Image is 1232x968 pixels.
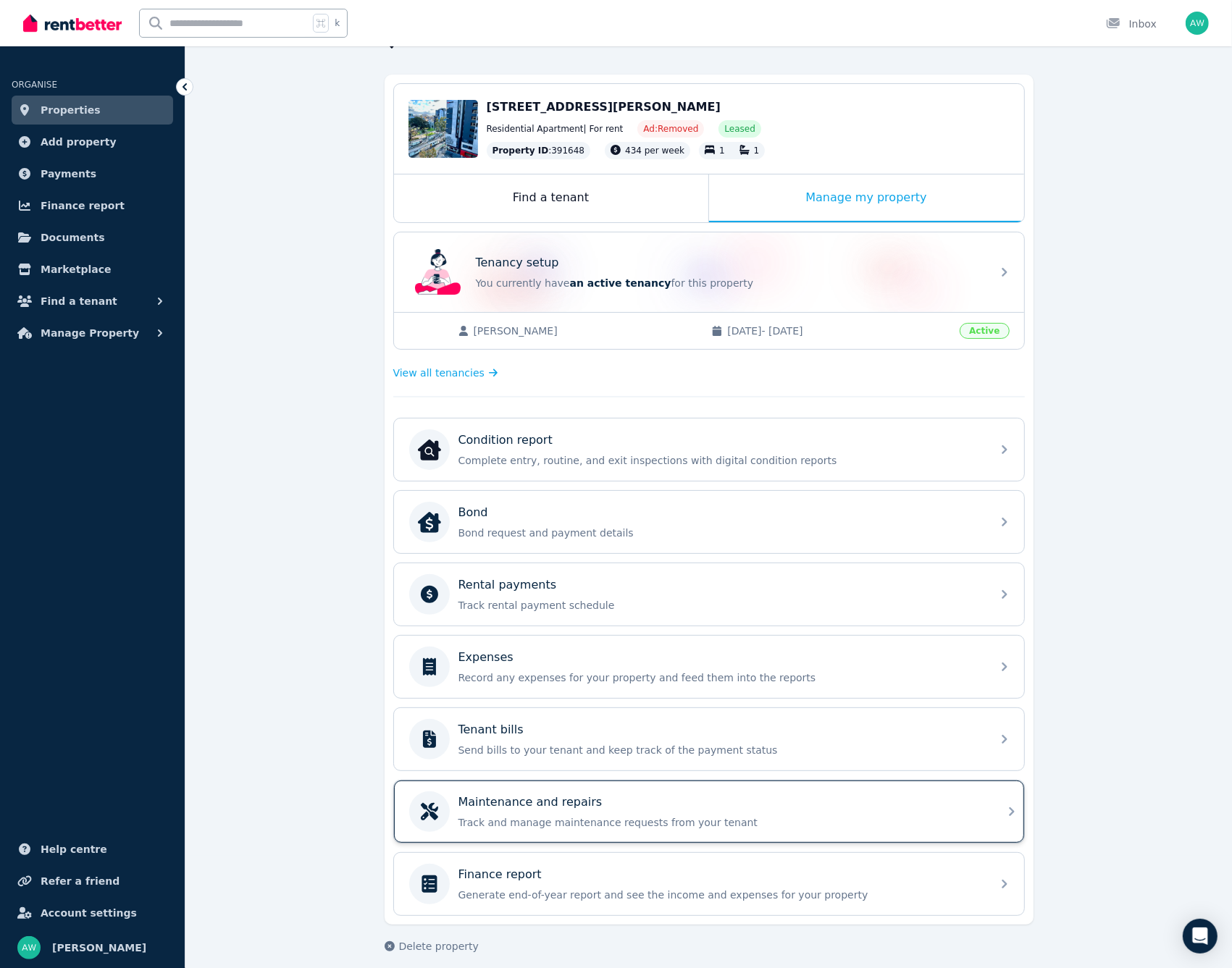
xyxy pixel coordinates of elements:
[418,510,441,534] img: Bond
[12,80,57,90] span: ORGANISE
[709,174,1024,222] div: Manage my property
[41,841,107,858] span: Help centre
[41,133,117,151] span: Add property
[458,432,553,449] p: Condition report
[643,123,698,135] span: Ad: Removed
[754,146,760,156] span: 1
[12,191,173,220] a: Finance report
[12,255,173,284] a: Marketplace
[41,229,105,246] span: Documents
[474,324,697,338] span: [PERSON_NAME]
[1186,12,1209,35] img: Andrew Wong
[458,743,983,757] p: Send bills to your tenant and keep track of the payment status
[415,249,461,295] img: Tenancy setup
[41,165,96,182] span: Payments
[418,438,441,461] img: Condition report
[394,853,1024,915] a: Finance reportGenerate end-of-year report and see the income and expenses for your property
[493,145,549,156] span: Property ID
[727,324,951,338] span: [DATE] - [DATE]
[393,366,498,380] a: View all tenancies
[17,936,41,959] img: Andrew Wong
[394,708,1024,770] a: Tenant billsSend bills to your tenant and keep track of the payment status
[385,939,479,954] button: Delete property
[476,254,559,272] p: Tenancy setup
[487,100,721,114] span: [STREET_ADDRESS][PERSON_NAME]
[12,867,173,896] a: Refer a friend
[41,324,139,342] span: Manage Property
[458,888,983,902] p: Generate end-of-year report and see the income and expenses for your property
[458,794,603,811] p: Maintenance and repairs
[393,366,485,380] span: View all tenancies
[41,261,111,278] span: Marketplace
[12,96,173,125] a: Properties
[41,904,137,922] span: Account settings
[41,101,101,119] span: Properties
[458,576,557,594] p: Rental payments
[1106,17,1157,31] div: Inbox
[458,598,983,613] p: Track rental payment schedule
[394,232,1024,312] a: Tenancy setupTenancy setupYou currently havean active tenancyfor this property
[12,223,173,252] a: Documents
[458,670,983,685] p: Record any expenses for your property and feed them into the reports
[12,835,173,864] a: Help centre
[394,418,1024,481] a: Condition reportCondition reportComplete entry, routine, and exit inspections with digital condit...
[12,127,173,156] a: Add property
[960,323,1009,339] span: Active
[41,197,125,214] span: Finance report
[12,159,173,188] a: Payments
[394,174,708,222] div: Find a tenant
[458,866,542,883] p: Finance report
[41,872,120,890] span: Refer a friend
[394,780,1024,843] a: Maintenance and repairsTrack and manage maintenance requests from your tenant
[1183,919,1218,954] div: Open Intercom Messenger
[394,491,1024,553] a: BondBondBond request and payment details
[458,526,983,540] p: Bond request and payment details
[12,319,173,348] button: Manage Property
[458,649,514,666] p: Expenses
[625,146,684,156] span: 434 per week
[12,898,173,927] a: Account settings
[394,636,1024,698] a: ExpensesRecord any expenses for your property and feed them into the reports
[335,17,340,29] span: k
[719,146,725,156] span: 1
[724,123,755,135] span: Leased
[458,721,524,738] p: Tenant bills
[399,939,479,954] span: Delete property
[458,504,488,521] p: Bond
[41,292,117,310] span: Find a tenant
[458,453,983,468] p: Complete entry, routine, and exit inspections with digital condition reports
[23,12,122,34] img: RentBetter
[52,939,146,956] span: [PERSON_NAME]
[476,276,983,290] p: You currently have for this property
[487,123,624,135] span: Residential Apartment | For rent
[394,563,1024,626] a: Rental paymentsTrack rental payment schedule
[487,142,591,159] div: : 391648
[458,815,983,830] p: Track and manage maintenance requests from your tenant
[570,277,671,289] span: an active tenancy
[12,287,173,316] button: Find a tenant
